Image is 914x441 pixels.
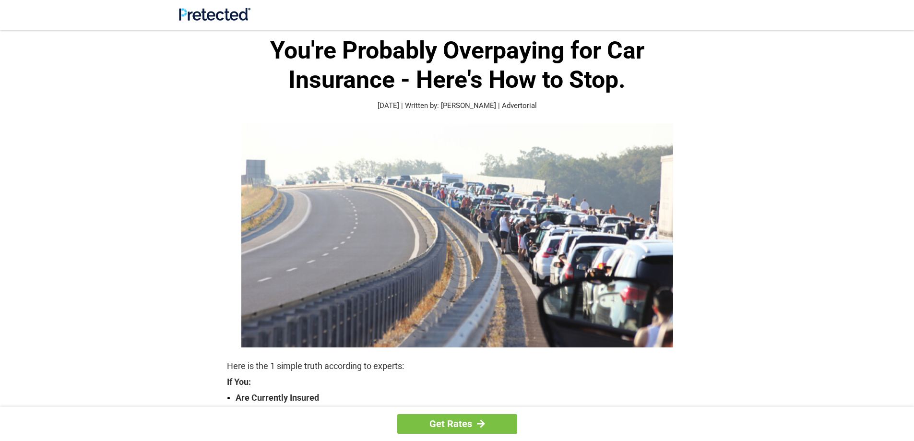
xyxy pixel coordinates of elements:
strong: If You: [227,378,688,386]
p: Here is the 1 simple truth according to experts: [227,359,688,373]
a: Site Logo [179,13,250,23]
p: [DATE] | Written by: [PERSON_NAME] | Advertorial [227,100,688,111]
h1: You're Probably Overpaying for Car Insurance - Here's How to Stop. [227,36,688,95]
a: Get Rates [397,414,517,434]
strong: Are Currently Insured [236,391,688,405]
img: Site Logo [179,8,250,21]
strong: Are Over The Age Of [DEMOGRAPHIC_DATA] [236,405,688,418]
